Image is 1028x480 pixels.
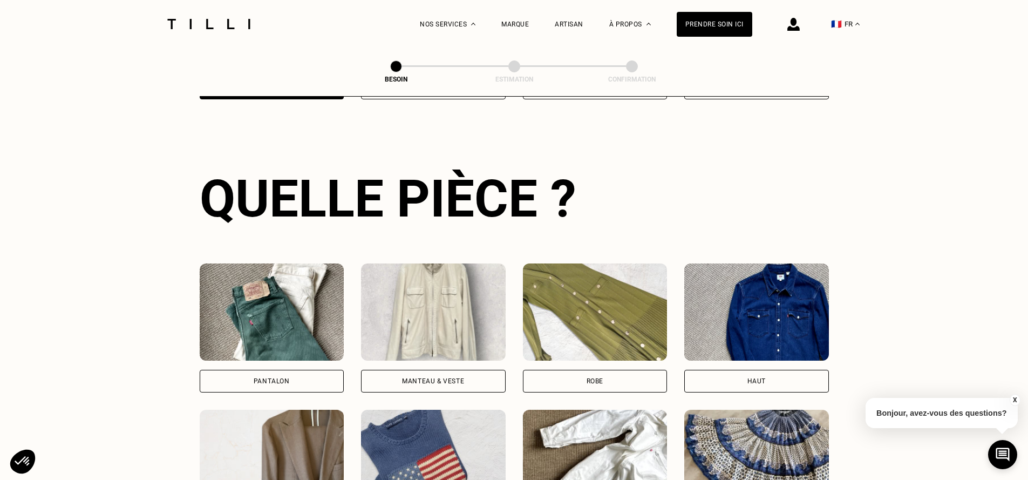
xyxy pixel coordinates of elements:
[471,23,475,25] img: Menu déroulant
[342,76,450,83] div: Besoin
[523,263,668,361] img: Tilli retouche votre Robe
[501,21,529,28] a: Marque
[254,378,290,384] div: Pantalon
[747,378,766,384] div: Haut
[646,23,651,25] img: Menu déroulant à propos
[866,398,1018,428] p: Bonjour, avez-vous des questions?
[787,18,800,31] img: icône connexion
[684,263,829,361] img: Tilli retouche votre Haut
[200,263,344,361] img: Tilli retouche votre Pantalon
[677,12,752,37] a: Prendre soin ici
[587,378,603,384] div: Robe
[164,19,254,29] img: Logo du service de couturière Tilli
[831,19,842,29] span: 🇫🇷
[361,263,506,361] img: Tilli retouche votre Manteau & Veste
[402,378,464,384] div: Manteau & Veste
[555,21,583,28] a: Artisan
[578,76,686,83] div: Confirmation
[855,23,860,25] img: menu déroulant
[1009,394,1020,406] button: X
[460,76,568,83] div: Estimation
[200,168,829,229] div: Quelle pièce ?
